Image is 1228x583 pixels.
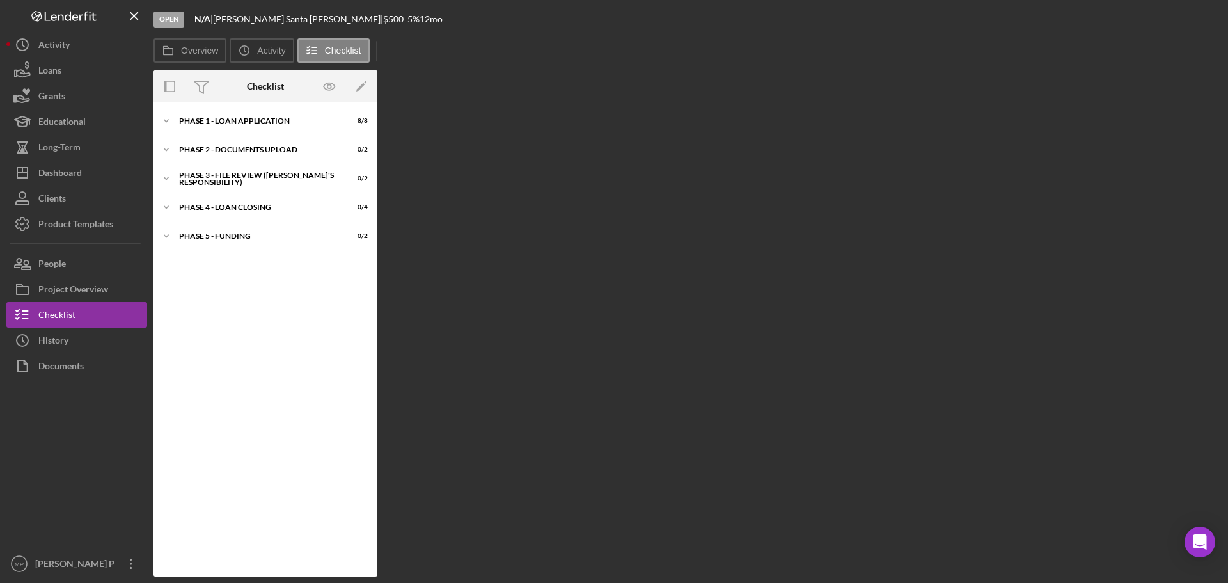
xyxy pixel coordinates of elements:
[420,14,443,24] div: 12 mo
[153,12,184,28] div: Open
[257,45,285,56] label: Activity
[38,32,70,61] div: Activity
[6,134,147,160] button: Long-Term
[6,353,147,379] button: Documents
[38,353,84,382] div: Documents
[230,38,294,63] button: Activity
[38,251,66,280] div: People
[6,109,147,134] button: Educational
[345,117,368,125] div: 8 / 8
[345,232,368,240] div: 0 / 2
[407,14,420,24] div: 5 %
[38,302,75,331] div: Checklist
[179,232,336,240] div: Phase 5 - Funding
[213,14,383,24] div: [PERSON_NAME] Santa [PERSON_NAME] |
[6,276,147,302] button: Project Overview
[38,211,113,240] div: Product Templates
[153,38,226,63] button: Overview
[345,204,368,211] div: 0 / 4
[38,109,86,138] div: Educational
[6,302,147,328] button: Checklist
[6,551,147,577] button: MP[PERSON_NAME] P
[179,172,336,186] div: PHASE 3 - FILE REVIEW ([PERSON_NAME]'s Responsibility)
[345,146,368,154] div: 0 / 2
[6,211,147,237] button: Product Templates
[179,146,336,154] div: Phase 2 - DOCUMENTS UPLOAD
[194,13,210,24] b: N/A
[325,45,361,56] label: Checklist
[6,251,147,276] button: People
[6,32,147,58] button: Activity
[32,551,115,580] div: [PERSON_NAME] P
[181,45,218,56] label: Overview
[38,134,81,163] div: Long-Term
[38,186,66,214] div: Clients
[345,175,368,182] div: 0 / 2
[15,561,24,568] text: MP
[38,83,65,112] div: Grants
[38,160,82,189] div: Dashboard
[6,58,147,83] button: Loans
[1185,527,1215,557] div: Open Intercom Messenger
[297,38,370,63] button: Checklist
[38,328,68,356] div: History
[6,328,147,353] button: History
[194,14,213,24] div: |
[383,13,404,24] span: $500
[38,58,61,86] div: Loans
[6,160,147,186] button: Dashboard
[6,186,147,211] button: Clients
[247,81,284,92] div: Checklist
[38,276,108,305] div: Project Overview
[179,117,336,125] div: Phase 1 - Loan Application
[179,204,336,211] div: PHASE 4 - LOAN CLOSING
[6,83,147,109] button: Grants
